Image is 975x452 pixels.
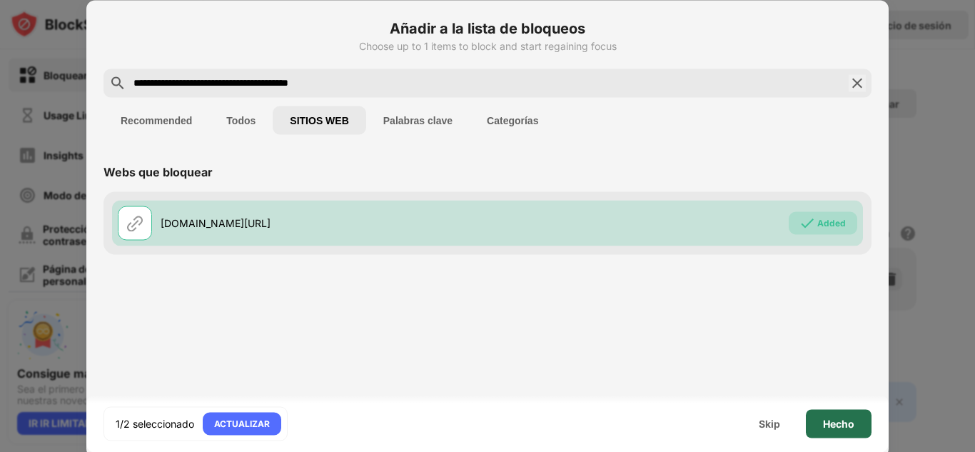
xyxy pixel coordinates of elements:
div: Skip [759,418,780,429]
div: 1/2 seleccionado [116,416,194,431]
img: search.svg [109,74,126,91]
div: ACTUALIZAR [214,416,270,431]
div: [DOMAIN_NAME][URL] [161,216,487,231]
img: url.svg [126,214,143,231]
div: Choose up to 1 items to block and start regaining focus [103,40,872,51]
button: Categorías [470,106,555,134]
div: Added [817,216,846,230]
img: search-close [849,74,866,91]
div: Hecho [823,418,854,429]
button: Palabras clave [366,106,470,134]
button: SITIOS WEB [273,106,365,134]
button: Todos [209,106,273,134]
button: Recommended [103,106,209,134]
h6: Añadir a la lista de bloqueos [103,17,872,39]
div: Webs que bloquear [103,164,213,179]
